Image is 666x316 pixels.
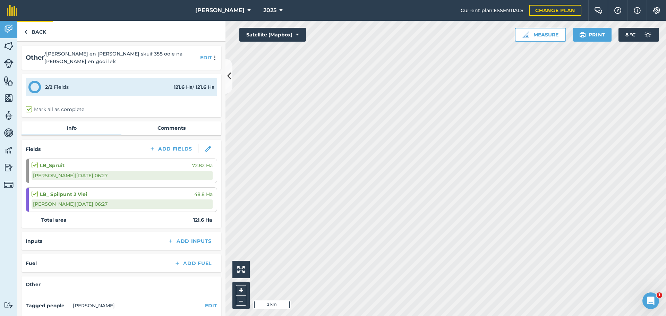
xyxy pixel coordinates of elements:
img: A cog icon [652,7,661,14]
img: svg+xml;base64,PD94bWwgdmVyc2lvbj0iMS4wIiBlbmNvZGluZz0idXRmLTgiPz4KPCEtLSBHZW5lcmF0b3I6IEFkb2JlIE... [4,59,14,68]
strong: LB_ Spilpunt 2 Vlei [40,190,87,198]
span: 48.8 Ha [194,190,213,198]
strong: LB_Spruit [40,162,65,169]
strong: 121.6 [174,84,185,90]
img: svg+xml;base64,PD94bWwgdmVyc2lvbj0iMS4wIiBlbmNvZGluZz0idXRmLTgiPz4KPCEtLSBHZW5lcmF0b3I6IEFkb2JlIE... [4,302,14,308]
li: [PERSON_NAME] [73,302,115,309]
img: svg+xml;base64,PHN2ZyB4bWxucz0iaHR0cDovL3d3dy53My5vcmcvMjAwMC9zdmciIHdpZHRoPSI5IiBoZWlnaHQ9IjI0Ii... [24,28,27,36]
button: Add Fields [144,144,198,154]
h4: Other [26,281,217,288]
h4: Fuel [26,259,37,267]
button: 8 °C [618,28,659,42]
strong: 2 / 2 [45,84,52,90]
button: Satellite (Mapbox) [239,28,306,42]
iframe: Intercom live chat [642,292,659,309]
img: svg+xml;base64,PD94bWwgdmVyc2lvbj0iMS4wIiBlbmNvZGluZz0idXRmLTgiPz4KPCEtLSBHZW5lcmF0b3I6IEFkb2JlIE... [4,180,14,190]
img: Four arrows, one pointing top left, one top right, one bottom right and the last bottom left [237,266,245,273]
img: Ruler icon [522,31,529,38]
strong: Total area [41,216,67,224]
span: 2025 [263,6,276,15]
h4: Fields [26,145,41,153]
a: Info [22,121,121,135]
button: + [236,285,246,296]
img: svg+xml;base64,PHN2ZyB4bWxucz0iaHR0cDovL3d3dy53My5vcmcvMjAwMC9zdmciIHdpZHRoPSIyMCIgaGVpZ2h0PSIyNC... [211,55,219,60]
h4: Tagged people [26,302,70,309]
a: Change plan [529,5,581,16]
img: svg+xml;base64,PHN2ZyB4bWxucz0iaHR0cDovL3d3dy53My5vcmcvMjAwMC9zdmciIHdpZHRoPSI1NiIgaGVpZ2h0PSI2MC... [4,76,14,86]
div: Ha / Ha [174,83,214,91]
img: Two speech bubbles overlapping with the left bubble in the forefront [594,7,603,14]
div: [PERSON_NAME] | [DATE] 06:27 [32,199,213,208]
div: [PERSON_NAME] | [DATE] 06:27 [32,171,213,180]
img: svg+xml;base64,PHN2ZyB4bWxucz0iaHR0cDovL3d3dy53My5vcmcvMjAwMC9zdmciIHdpZHRoPSI1NiIgaGVpZ2h0PSI2MC... [4,41,14,51]
span: / [PERSON_NAME] en [PERSON_NAME] skuif 358 ooie na [PERSON_NAME] en gooi lek [44,50,197,66]
strong: 121.6 Ha [193,216,212,224]
button: Measure [515,28,566,42]
button: Print [573,28,612,42]
strong: 121.6 [196,84,206,90]
label: Mark all as complete [26,106,84,113]
span: 72.82 Ha [192,162,213,169]
img: svg+xml;base64,PD94bWwgdmVyc2lvbj0iMS4wIiBlbmNvZGluZz0idXRmLTgiPz4KPCEtLSBHZW5lcmF0b3I6IEFkb2JlIE... [4,24,14,34]
img: fieldmargin Logo [7,5,17,16]
a: Comments [121,121,221,135]
button: Add Fuel [169,258,217,268]
img: A question mark icon [614,7,622,14]
img: svg+xml;base64,PD94bWwgdmVyc2lvbj0iMS4wIiBlbmNvZGluZz0idXRmLTgiPz4KPCEtLSBHZW5lcmF0b3I6IEFkb2JlIE... [4,128,14,138]
span: Current plan : ESSENTIALS [461,7,523,14]
img: svg+xml;base64,PD94bWwgdmVyc2lvbj0iMS4wIiBlbmNvZGluZz0idXRmLTgiPz4KPCEtLSBHZW5lcmF0b3I6IEFkb2JlIE... [641,28,655,42]
button: – [236,296,246,306]
h2: Other [26,53,44,63]
img: svg+xml;base64,PD94bWwgdmVyc2lvbj0iMS4wIiBlbmNvZGluZz0idXRmLTgiPz4KPCEtLSBHZW5lcmF0b3I6IEFkb2JlIE... [4,110,14,121]
span: [PERSON_NAME] [195,6,245,15]
img: svg+xml;base64,PD94bWwgdmVyc2lvbj0iMS4wIiBlbmNvZGluZz0idXRmLTgiPz4KPCEtLSBHZW5lcmF0b3I6IEFkb2JlIE... [4,145,14,155]
span: 1 [657,292,662,298]
img: svg+xml;base64,PHN2ZyB4bWxucz0iaHR0cDovL3d3dy53My5vcmcvMjAwMC9zdmciIHdpZHRoPSIxOSIgaGVpZ2h0PSIyNC... [579,31,586,39]
button: EDIT [205,302,217,309]
img: svg+xml;base64,PD94bWwgdmVyc2lvbj0iMS4wIiBlbmNvZGluZz0idXRmLTgiPz4KPCEtLSBHZW5lcmF0b3I6IEFkb2JlIE... [4,162,14,173]
img: svg+xml;base64,PHN2ZyB3aWR0aD0iMTgiIGhlaWdodD0iMTgiIHZpZXdCb3g9IjAgMCAxOCAxOCIgZmlsbD0ibm9uZSIgeG... [205,146,211,152]
div: Fields [45,83,69,91]
button: EDIT [200,54,212,61]
img: svg+xml;base64,PHN2ZyB4bWxucz0iaHR0cDovL3d3dy53My5vcmcvMjAwMC9zdmciIHdpZHRoPSIxNyIgaGVpZ2h0PSIxNy... [634,6,641,15]
h4: Inputs [26,237,42,245]
button: Add Inputs [162,236,217,246]
a: Back [17,21,53,41]
span: 8 ° C [625,28,635,42]
img: svg+xml;base64,PHN2ZyB4bWxucz0iaHR0cDovL3d3dy53My5vcmcvMjAwMC9zdmciIHdpZHRoPSI1NiIgaGVpZ2h0PSI2MC... [4,93,14,103]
